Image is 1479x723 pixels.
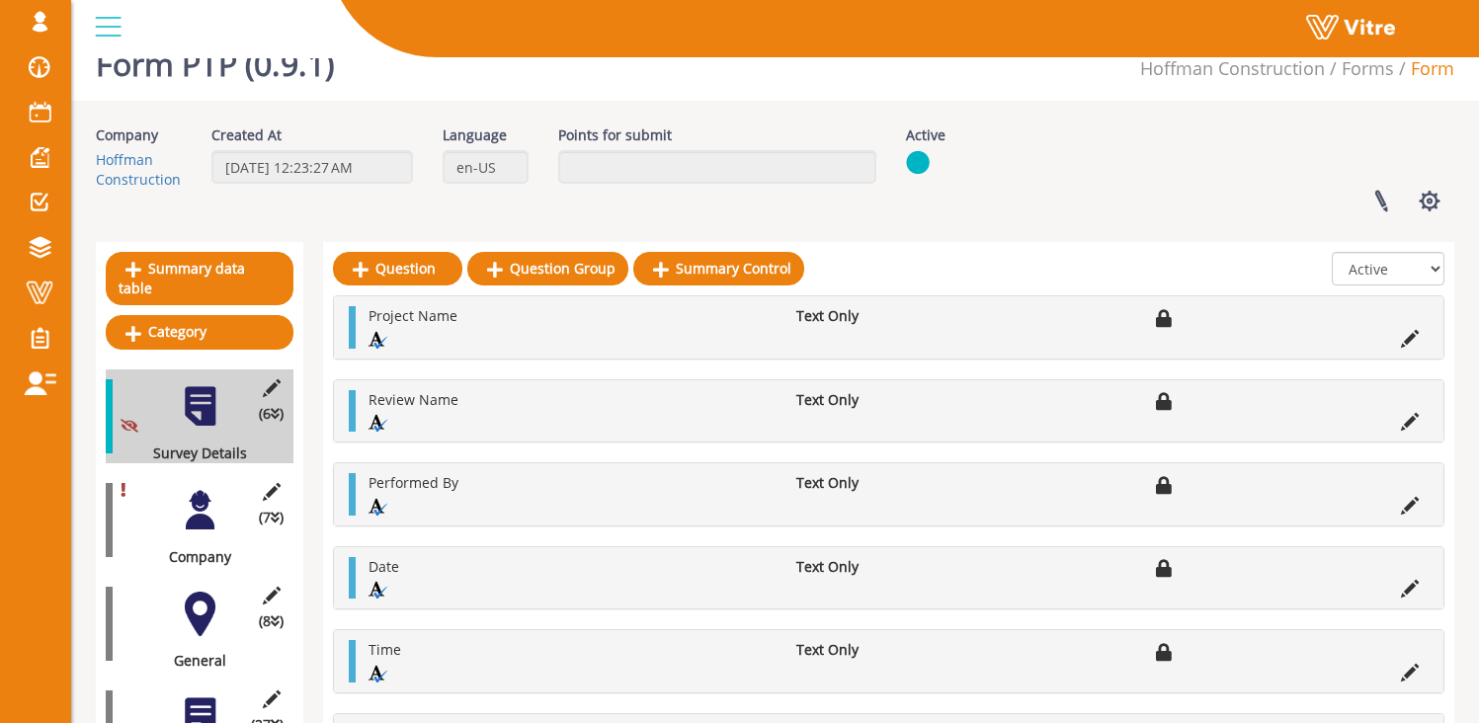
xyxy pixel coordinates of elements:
[786,557,946,577] li: Text Only
[467,252,628,285] a: Question Group
[786,640,946,660] li: Text Only
[1394,56,1454,82] li: Form
[369,473,458,492] span: Performed By
[369,390,458,409] span: Review Name
[259,611,284,631] span: (8 )
[259,404,284,424] span: (6 )
[786,306,946,326] li: Text Only
[106,547,279,567] div: Company
[786,390,946,410] li: Text Only
[633,252,804,285] a: Summary Control
[96,17,334,101] h1: Form PTP (0.9.1)
[106,443,279,463] div: Survey Details
[786,473,946,493] li: Text Only
[1342,56,1394,80] a: Forms
[106,252,293,305] a: Summary data table
[211,125,282,145] label: Created At
[106,651,279,671] div: General
[259,508,284,527] span: (7 )
[369,306,457,325] span: Project Name
[333,252,462,285] a: Question
[96,150,181,189] a: Hoffman Construction
[1140,56,1325,80] a: Hoffman Construction
[369,557,399,576] span: Date
[106,315,293,349] a: Category
[443,125,507,145] label: Language
[369,640,401,659] span: Time
[96,125,158,145] label: Company
[906,125,945,145] label: Active
[558,125,672,145] label: Points for submit
[906,150,930,175] img: yes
